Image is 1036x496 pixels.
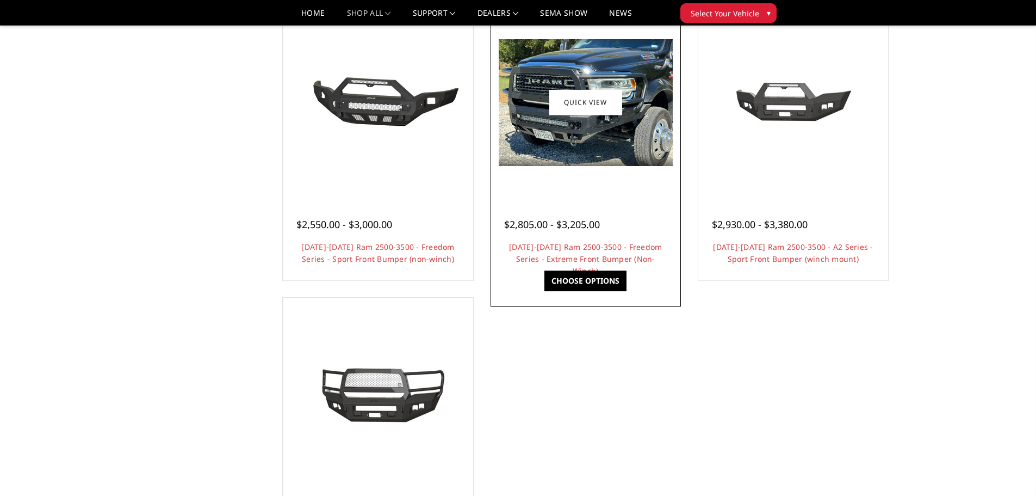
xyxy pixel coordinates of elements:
[291,62,465,143] img: 2019-2025 Ram 2500-3500 - Freedom Series - Sport Front Bumper (non-winch)
[701,10,886,195] a: 2019-2025 Ram 2500-3500 - A2 Series - Sport Front Bumper (winch mount) 2019-2025 Ram 2500-3500 - ...
[509,242,662,276] a: [DATE]-[DATE] Ram 2500-3500 - Freedom Series - Extreme Front Bumper (Non-Winch)
[291,354,465,432] img: 2019-2025 Ram 2500-3500 - A2 Series - Extreme Front Bumper (winch mount)
[680,3,777,23] button: Select Your Vehicle
[477,9,519,25] a: Dealers
[767,7,771,19] span: ▾
[713,242,873,264] a: [DATE]-[DATE] Ram 2500-3500 - A2 Series - Sport Front Bumper (winch mount)
[549,90,622,115] a: Quick view
[301,9,325,25] a: Home
[540,9,587,25] a: SEMA Show
[413,9,456,25] a: Support
[286,10,470,195] a: 2019-2025 Ram 2500-3500 - Freedom Series - Sport Front Bumper (non-winch) Multiple lighting options
[982,444,1036,496] iframe: Chat Widget
[347,9,391,25] a: shop all
[286,301,470,486] a: 2019-2025 Ram 2500-3500 - A2 Series - Extreme Front Bumper (winch mount)
[301,242,454,264] a: [DATE]-[DATE] Ram 2500-3500 - Freedom Series - Sport Front Bumper (non-winch)
[296,218,392,231] span: $2,550.00 - $3,000.00
[504,218,600,231] span: $2,805.00 - $3,205.00
[609,9,631,25] a: News
[493,10,678,195] a: 2019-2025 Ram 2500-3500 - Freedom Series - Extreme Front Bumper (Non-Winch) 2019-2025 Ram 2500-35...
[499,39,673,166] img: 2019-2025 Ram 2500-3500 - Freedom Series - Extreme Front Bumper (Non-Winch)
[544,271,626,291] a: Choose Options
[691,8,759,19] span: Select Your Vehicle
[712,218,808,231] span: $2,930.00 - $3,380.00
